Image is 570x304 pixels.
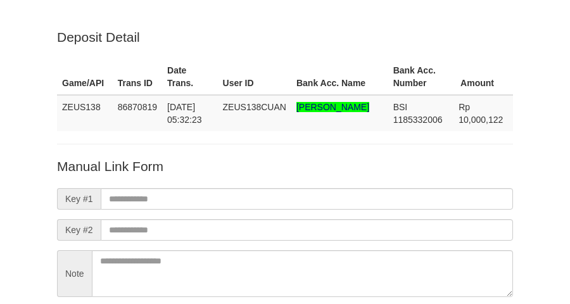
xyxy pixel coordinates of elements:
[388,59,454,95] th: Bank Acc. Number
[167,102,202,125] span: [DATE] 05:32:23
[113,95,162,131] td: 86870819
[113,59,162,95] th: Trans ID
[393,102,408,112] span: BSI
[393,115,443,125] span: Copy 1185332006 to clipboard
[296,102,369,112] span: Nama rekening >18 huruf, harap diedit
[162,59,218,95] th: Date Trans.
[57,188,101,210] span: Key #1
[57,95,113,131] td: ZEUS138
[453,59,513,95] th: Amount
[223,102,286,112] span: ZEUS138CUAN
[57,157,513,175] p: Manual Link Form
[57,219,101,241] span: Key #2
[218,59,291,95] th: User ID
[57,59,113,95] th: Game/API
[57,250,92,297] span: Note
[459,102,503,125] span: Rp 10,000,122
[57,28,513,46] p: Deposit Detail
[291,59,388,95] th: Bank Acc. Name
